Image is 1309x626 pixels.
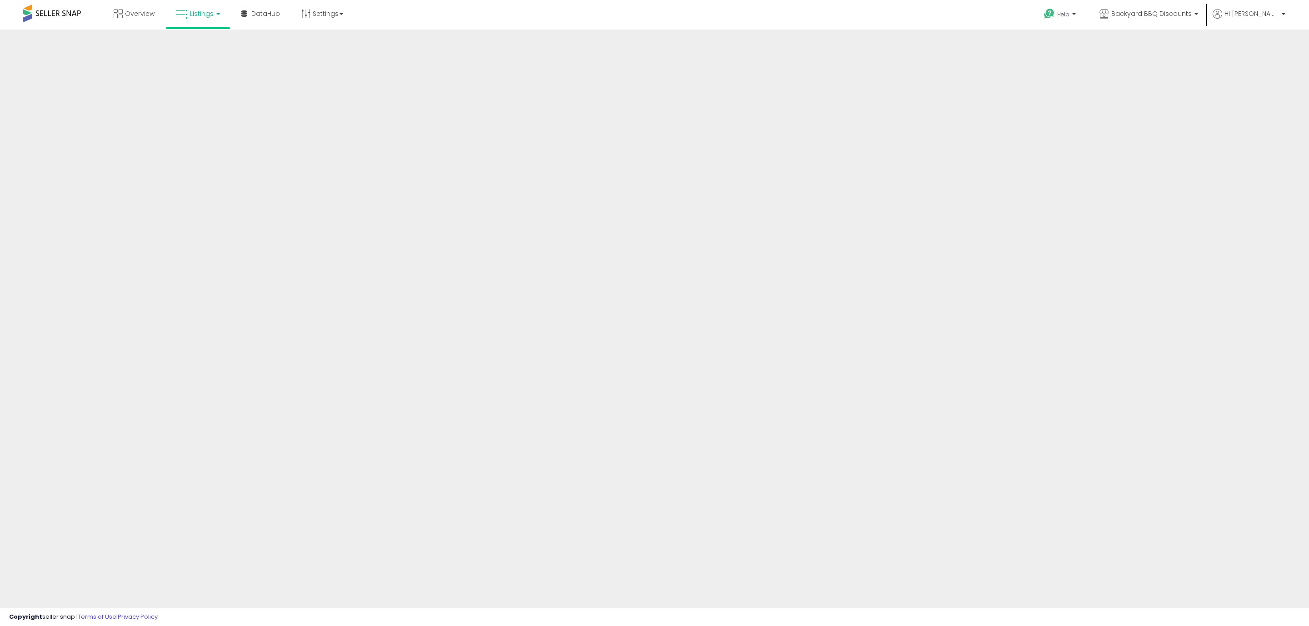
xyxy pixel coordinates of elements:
span: DataHub [251,9,280,18]
span: Backyard BBQ Discounts [1111,9,1192,18]
a: Help [1037,1,1085,30]
span: Hi [PERSON_NAME] [1224,9,1279,18]
span: Overview [125,9,155,18]
span: Listings [190,9,214,18]
span: Help [1057,10,1069,18]
a: Hi [PERSON_NAME] [1213,9,1285,30]
i: Get Help [1044,8,1055,20]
